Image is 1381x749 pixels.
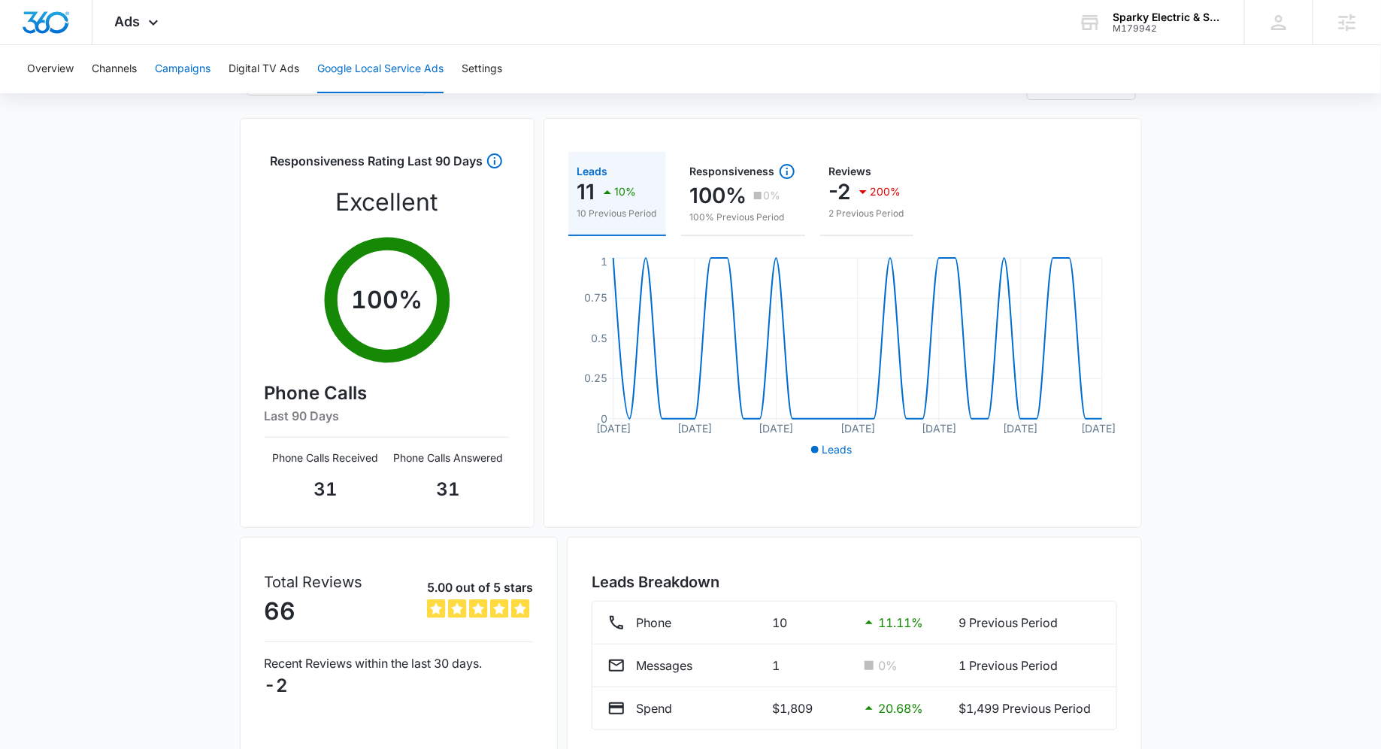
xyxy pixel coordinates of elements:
p: 0% [764,190,781,201]
p: -2 [265,672,534,699]
p: 5.00 out of 5 stars [427,578,533,596]
p: 66 [265,593,363,629]
p: 10% [615,186,637,197]
div: account name [1113,11,1222,23]
tspan: [DATE] [1003,422,1037,435]
button: Digital TV Ads [229,45,299,93]
p: 31 [387,476,510,503]
span: Ads [115,14,141,29]
p: 100 % [351,282,422,318]
tspan: [DATE] [922,422,956,435]
p: 10 [772,614,848,632]
div: Reviews [829,166,904,177]
div: Leads [577,166,657,177]
p: Total Reviews [265,571,363,593]
p: Phone [636,614,671,632]
p: Spend [636,699,672,717]
p: Phone Calls Answered [387,450,510,465]
p: Phone Calls Received [265,450,387,465]
p: 100% Previous Period [690,211,796,224]
p: Recent Reviews within the last 30 days. [265,654,534,672]
p: 1 Previous Period [959,657,1101,675]
h3: Responsiveness Rating Last 90 Days [270,152,483,178]
button: Google Local Service Ads [317,45,444,93]
tspan: 1 [600,256,607,268]
div: account id [1113,23,1222,34]
p: 10 Previous Period [577,207,657,220]
p: 200% [871,186,901,197]
span: Leads [822,443,852,456]
h3: Leads Breakdown [592,571,1116,593]
tspan: [DATE] [759,422,793,435]
tspan: 0.75 [583,292,607,305]
p: Excellent [336,184,438,220]
tspan: [DATE] [1081,422,1116,435]
p: 31 [265,476,387,503]
button: Settings [462,45,502,93]
p: 11.11 % [878,614,923,632]
p: -2 [829,180,851,204]
p: $1,809 [772,699,848,717]
p: 20.68 % [878,699,923,717]
p: 0 % [878,657,898,675]
tspan: 0.25 [583,371,607,384]
p: Messages [636,657,692,675]
tspan: 0 [600,412,607,425]
p: $1,499 Previous Period [959,699,1101,717]
tspan: [DATE] [677,422,712,435]
p: 2 Previous Period [829,207,904,220]
tspan: 0.5 [590,332,607,344]
button: Overview [27,45,74,93]
tspan: [DATE] [595,422,630,435]
p: 1 [772,657,848,675]
p: 11 [577,180,595,204]
button: Campaigns [155,45,210,93]
tspan: [DATE] [840,422,874,435]
button: Channels [92,45,137,93]
h4: Phone Calls [265,380,510,407]
div: Responsiveness [690,162,796,180]
p: 100% [690,183,747,208]
p: 9 Previous Period [959,614,1101,632]
h6: Last 90 Days [265,407,510,425]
